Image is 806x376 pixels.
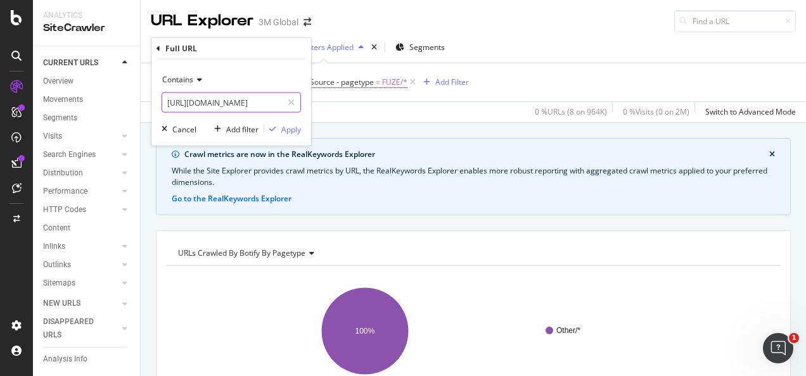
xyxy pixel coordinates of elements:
div: URL Explorer [151,10,253,32]
button: Switch to Advanced Mode [700,102,796,122]
button: Cancel [157,123,196,135]
div: Add Filter [435,77,469,87]
a: Overview [43,75,131,88]
div: 3M Global [259,16,298,28]
a: Analysis Info [43,353,131,366]
div: Add filter [226,123,259,134]
a: Search Engines [43,148,118,161]
div: While the Site Explorer provides crawl metrics by URL, the RealKeywords Explorer enables more rob... [172,165,775,188]
h4: URLs Crawled By Botify By pagetype [176,243,769,263]
div: 0 % Visits ( 0 on 2M ) [623,106,689,117]
a: Movements [43,93,131,106]
input: Find a URL [674,10,796,32]
div: Analysis Info [43,353,87,366]
button: Add Filter [418,75,469,90]
a: NEW URLS [43,297,118,310]
div: Distribution [43,166,83,180]
div: Search Engines [43,148,96,161]
div: times [369,41,380,54]
button: Add filter [209,123,259,135]
div: NEW URLS [43,297,80,310]
div: Switch to Advanced Mode [705,106,796,117]
a: Distribution [43,166,118,180]
span: Segments [409,42,445,53]
text: 100% [355,327,375,335]
iframe: Intercom live chat [763,333,793,363]
div: Full URL [165,43,197,54]
span: URLs Crawled By Botify By pagetype [178,248,305,258]
div: Outlinks [43,258,71,272]
a: Content [43,222,131,235]
button: Go to the RealKeywords Explorer [172,193,291,204]
span: FUZE/* [382,73,407,91]
button: 2 Filters Applied [279,37,369,58]
div: Apply [281,123,301,134]
a: Visits [43,130,118,143]
div: SiteCrawler [43,21,130,35]
a: DISAPPEARED URLS [43,315,118,342]
div: Content [43,222,70,235]
div: HTTP Codes [43,203,86,216]
a: CURRENT URLS [43,56,118,70]
div: CURRENT URLS [43,56,98,70]
div: DISAPPEARED URLS [43,315,107,342]
a: Sitemaps [43,277,118,290]
button: Segments [390,37,450,58]
div: info banner [156,138,791,215]
div: arrow-right-arrow-left [304,18,311,27]
div: 0 % URLs ( 8 on 964K ) [535,106,607,117]
div: Crawl metrics are now in the RealKeywords Explorer [184,149,769,160]
div: Sitemaps [43,277,75,290]
div: Visits [43,130,62,143]
div: Segments [43,111,77,125]
span: 1 [789,333,799,343]
span: Source - pagetype [310,77,374,87]
div: Movements [43,93,83,106]
a: Inlinks [43,240,118,253]
a: Outlinks [43,258,118,272]
span: Contains [162,74,193,85]
button: Apply [264,123,301,135]
span: = [376,77,380,87]
div: Inlinks [43,240,65,253]
text: Other/* [556,326,580,335]
a: Segments [43,111,131,125]
a: Performance [43,185,118,198]
div: Analytics [43,10,130,21]
a: HTTP Codes [43,203,118,216]
div: 2 Filters Applied [297,42,354,53]
button: close banner [766,146,778,163]
div: Cancel [172,123,196,134]
div: Performance [43,185,87,198]
div: Overview [43,75,74,88]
